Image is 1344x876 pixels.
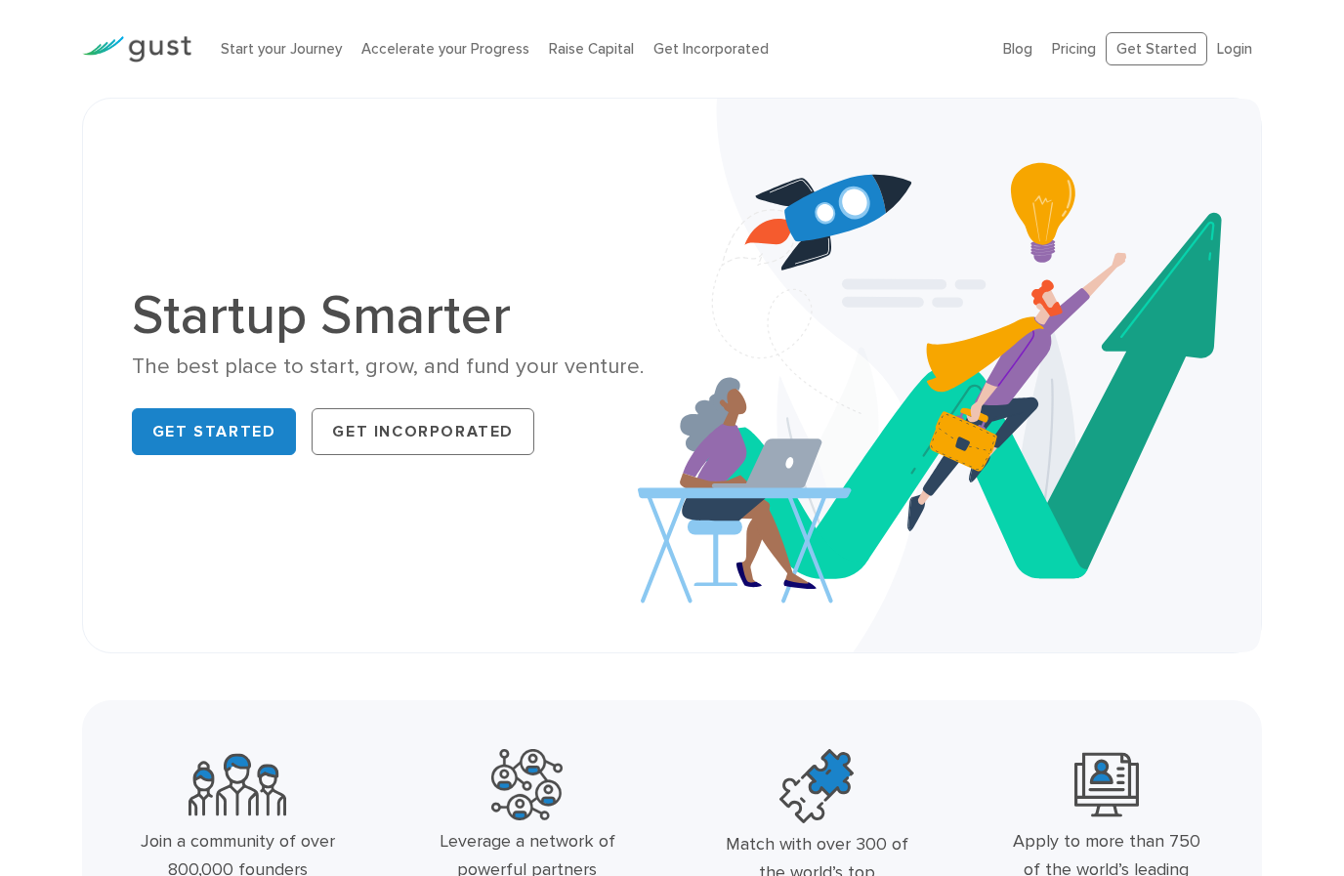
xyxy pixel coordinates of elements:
[82,36,191,63] img: Gust Logo
[132,288,657,343] h1: Startup Smarter
[312,408,534,455] a: Get Incorporated
[1217,40,1252,58] a: Login
[361,40,529,58] a: Accelerate your Progress
[132,353,657,381] div: The best place to start, grow, and fund your venture.
[779,749,854,823] img: Top Accelerators
[1003,40,1032,58] a: Blog
[132,408,297,455] a: Get Started
[491,749,563,820] img: Powerful Partners
[1106,32,1207,66] a: Get Started
[653,40,769,58] a: Get Incorporated
[189,749,286,820] img: Community Founders
[638,99,1261,652] img: Startup Smarter Hero
[1052,40,1096,58] a: Pricing
[549,40,634,58] a: Raise Capital
[1074,749,1139,820] img: Leading Angel Investment
[221,40,342,58] a: Start your Journey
